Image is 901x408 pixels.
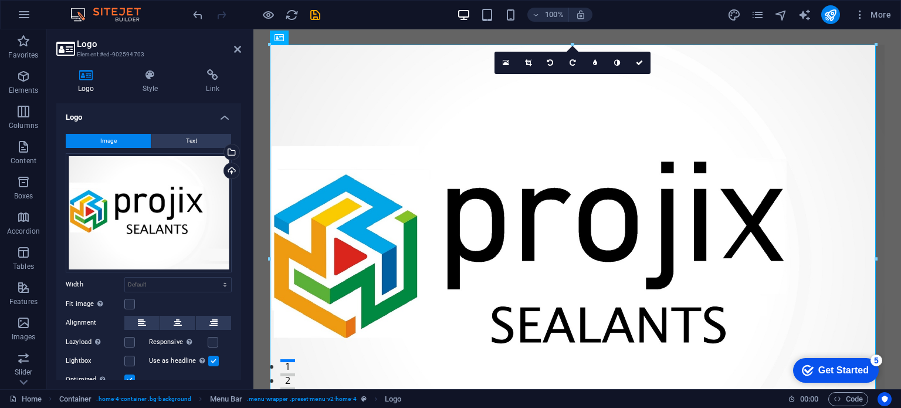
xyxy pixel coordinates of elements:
h4: Logo [56,103,241,124]
p: Elements [9,86,39,95]
span: 00 00 [800,392,818,406]
p: Images [12,332,36,342]
button: Text [151,134,231,148]
i: AI Writer [798,8,811,22]
i: This element is a customizable preset [361,396,367,402]
h6: 100% [545,8,564,22]
h2: Logo [77,39,241,49]
span: Click to select. Double-click to edit [59,392,92,406]
i: Pages (Ctrl+Alt+S) [751,8,764,22]
a: Rotate left 90° [539,52,561,74]
nav: breadcrumb [59,392,402,406]
a: Click to cancel selection. Double-click to open Pages [9,392,42,406]
button: More [849,5,896,24]
span: Click to select. Double-click to edit [210,392,243,406]
h4: Style [121,69,185,94]
label: Lightbox [66,354,124,368]
button: text_generator [798,8,812,22]
a: Blur [584,52,606,74]
p: Boxes [14,191,33,201]
div: Get Started 5 items remaining, 0% complete [9,6,95,31]
button: navigator [774,8,788,22]
span: Click to select. Double-click to edit [385,392,401,406]
button: Code [828,392,868,406]
a: Rotate right 90° [561,52,584,74]
label: Width [66,281,124,288]
button: Usercentrics [878,392,892,406]
div: 5 [87,2,99,14]
p: Accordion [7,227,40,236]
button: publish [821,5,840,24]
button: undo [191,8,205,22]
button: 3 [27,358,42,361]
a: Crop mode [517,52,539,74]
button: 1 [27,330,42,333]
i: Save (Ctrl+S) [309,8,322,22]
label: Responsive [149,335,208,349]
p: Slider [15,367,33,377]
i: On resize automatically adjust zoom level to fit chosen device. [575,9,586,20]
div: Get Started [35,13,85,23]
button: save [308,8,322,22]
button: Image [66,134,151,148]
p: Columns [9,121,38,130]
p: Tables [13,262,34,271]
i: Undo: Change image (Ctrl+Z) [191,8,205,22]
i: Design (Ctrl+Alt+Y) [727,8,741,22]
span: . home-4-container .bg-background [96,392,191,406]
label: Alignment [66,316,124,330]
a: Confirm ( Ctrl ⏎ ) [628,52,651,74]
h6: Session time [788,392,819,406]
a: Greyscale [606,52,628,74]
button: 100% [527,8,569,22]
a: Select files from the file manager, stock photos, or upload file(s) [494,52,517,74]
label: Use as headline [149,354,208,368]
h3: Element #ed-902594703 [77,49,218,60]
button: pages [751,8,765,22]
span: Image [100,134,117,148]
span: More [854,9,891,21]
span: Code [834,392,863,406]
label: Lazyload [66,335,124,349]
label: Optimized [66,373,124,387]
p: Content [11,156,36,166]
h4: Logo [56,69,121,94]
button: 2 [27,344,42,347]
i: Reload page [285,8,299,22]
i: Publish [824,8,837,22]
span: Text [186,134,197,148]
label: Fit image [66,297,124,311]
button: reload [284,8,299,22]
i: Navigator [774,8,788,22]
button: Click here to leave preview mode and continue editing [261,8,275,22]
p: Features [9,297,38,306]
h4: Link [184,69,241,94]
span: . menu-wrapper .preset-menu-v2-home-4 [247,392,356,406]
div: PCubeLogoprojixsealants1-AMJeFcRhAZt77u-dHqiblA.jpg [66,153,232,272]
img: Editor Logo [67,8,155,22]
button: design [727,8,741,22]
p: Favorites [8,50,38,60]
span: : [808,394,810,403]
